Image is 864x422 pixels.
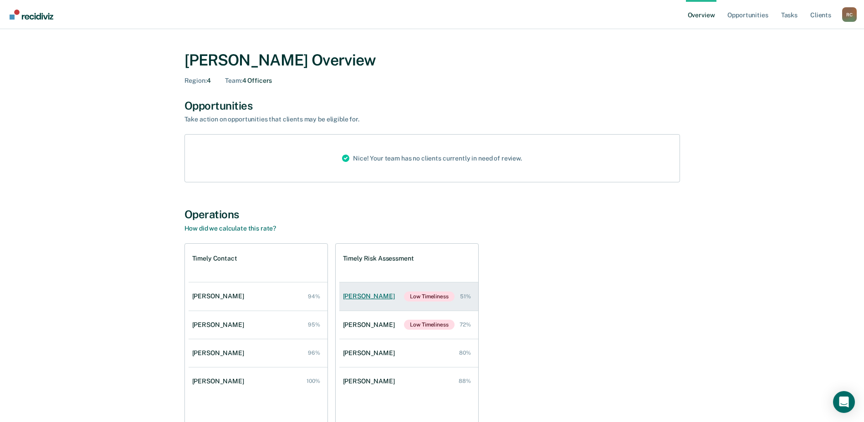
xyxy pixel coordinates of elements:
img: Recidiviz [10,10,53,20]
a: [PERSON_NAME] 88% [339,368,478,394]
div: 88% [459,378,471,384]
div: 100% [307,378,320,384]
a: [PERSON_NAME] 94% [189,283,327,309]
div: [PERSON_NAME] [192,321,248,329]
div: Take action on opportunities that clients may be eligible for. [184,116,503,123]
div: 4 [184,77,211,85]
div: [PERSON_NAME] [192,377,248,385]
h1: Timely Contact [192,255,237,262]
div: [PERSON_NAME] Overview [184,51,680,70]
div: R C [842,7,857,22]
div: 72% [460,322,471,328]
div: Nice! Your team has no clients currently in need of review. [335,135,529,182]
span: Low Timeliness [404,291,454,301]
div: [PERSON_NAME] [343,377,399,385]
a: [PERSON_NAME]Low Timeliness 51% [339,282,478,311]
div: Operations [184,208,680,221]
div: Opportunities [184,99,680,112]
a: How did we calculate this rate? [184,225,276,232]
div: [PERSON_NAME] [343,349,399,357]
div: 80% [459,350,471,356]
div: [PERSON_NAME] [192,292,248,300]
h1: Timely Risk Assessment [343,255,414,262]
a: [PERSON_NAME]Low Timeliness 72% [339,311,478,339]
span: Region : [184,77,207,84]
div: 96% [308,350,320,356]
a: [PERSON_NAME] 95% [189,312,327,338]
span: Low Timeliness [404,320,454,330]
span: Team : [225,77,242,84]
div: 94% [308,293,320,300]
div: 4 Officers [225,77,272,85]
div: [PERSON_NAME] [343,321,399,329]
div: Open Intercom Messenger [833,391,855,413]
a: [PERSON_NAME] 100% [189,368,327,394]
button: Profile dropdown button [842,7,857,22]
div: 95% [308,322,320,328]
div: [PERSON_NAME] [343,292,399,300]
div: 51% [460,293,471,300]
div: [PERSON_NAME] [192,349,248,357]
a: [PERSON_NAME] 96% [189,340,327,366]
a: [PERSON_NAME] 80% [339,340,478,366]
